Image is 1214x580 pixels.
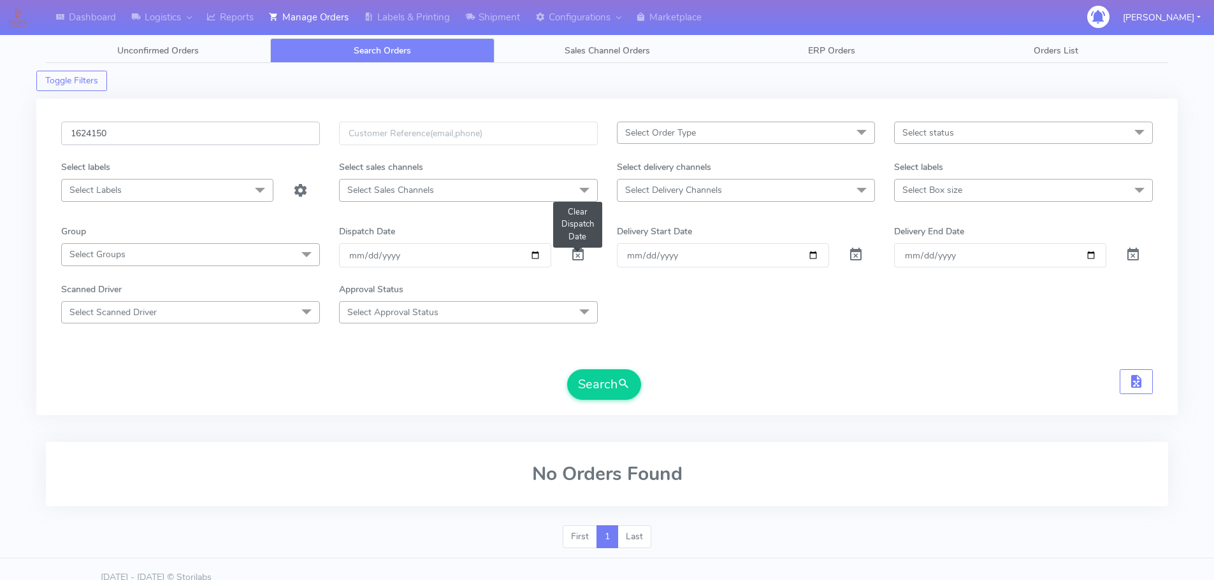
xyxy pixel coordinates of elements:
input: Order Id [61,122,320,145]
ul: Tabs [46,38,1168,63]
label: Delivery Start Date [617,225,692,238]
label: Select labels [894,160,943,174]
span: ERP Orders [808,45,855,57]
label: Scanned Driver [61,283,122,296]
label: Approval Status [339,283,403,296]
label: Select delivery channels [617,160,711,174]
span: Select Sales Channels [347,184,434,196]
label: Dispatch Date [339,225,395,238]
label: Select labels [61,160,110,174]
span: Sales Channel Orders [565,45,650,57]
span: Select Labels [69,184,122,196]
span: Select Box size [902,184,962,196]
span: Select status [902,127,954,139]
span: Select Order Type [625,127,696,139]
label: Delivery End Date [894,225,964,238]
h2: No Orders Found [61,463,1153,485]
span: Select Scanned Driver [69,306,157,318]
label: Select sales channels [339,160,423,174]
a: 1 [596,525,618,548]
span: Select Groups [69,248,126,260]
span: Select Approval Status [347,306,438,318]
button: Toggle Filters [36,71,107,91]
label: Group [61,225,86,238]
span: Unconfirmed Orders [117,45,199,57]
span: Search Orders [354,45,411,57]
span: Orders List [1034,45,1078,57]
input: Customer Reference(email,phone) [339,122,598,145]
span: Select Delivery Channels [625,184,722,196]
button: Search [567,369,641,400]
button: [PERSON_NAME] [1113,4,1210,31]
